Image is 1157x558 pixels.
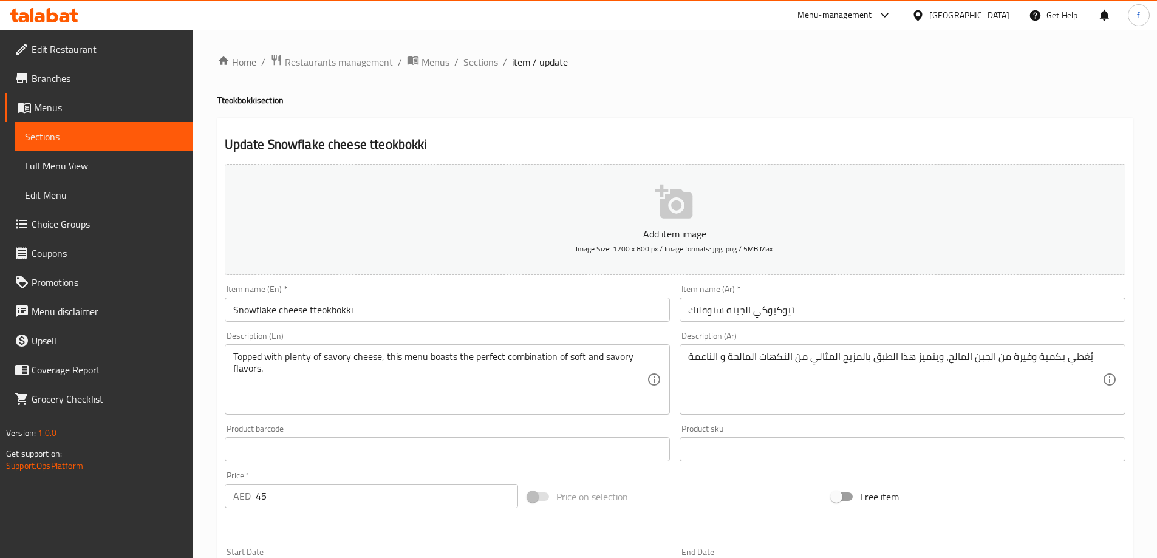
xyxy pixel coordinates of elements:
[270,54,393,70] a: Restaurants management
[5,64,193,93] a: Branches
[285,55,393,69] span: Restaurants management
[217,54,1133,70] nav: breadcrumb
[6,446,62,461] span: Get support on:
[576,242,774,256] span: Image Size: 1200 x 800 px / Image formats: jpg, png / 5MB Max.
[225,437,671,461] input: Please enter product barcode
[463,55,498,69] a: Sections
[256,484,519,508] input: Please enter price
[32,362,183,377] span: Coverage Report
[32,392,183,406] span: Grocery Checklist
[5,355,193,384] a: Coverage Report
[929,9,1009,22] div: [GEOGRAPHIC_DATA]
[32,42,183,56] span: Edit Restaurant
[454,55,459,69] li: /
[5,268,193,297] a: Promotions
[244,226,1107,241] p: Add item image
[5,239,193,268] a: Coupons
[32,71,183,86] span: Branches
[5,326,193,355] a: Upsell
[6,425,36,441] span: Version:
[5,35,193,64] a: Edit Restaurant
[15,151,193,180] a: Full Menu View
[512,55,568,69] span: item / update
[398,55,402,69] li: /
[32,246,183,260] span: Coupons
[25,129,183,144] span: Sections
[860,489,899,504] span: Free item
[15,122,193,151] a: Sections
[25,188,183,202] span: Edit Menu
[5,93,193,122] a: Menus
[38,425,56,441] span: 1.0.0
[680,437,1125,461] input: Please enter product sku
[6,458,83,474] a: Support.OpsPlatform
[225,135,1125,154] h2: Update Snowflake cheese tteokbokki
[5,384,193,413] a: Grocery Checklist
[556,489,628,504] span: Price on selection
[503,55,507,69] li: /
[797,8,872,22] div: Menu-management
[25,158,183,173] span: Full Menu View
[32,333,183,348] span: Upsell
[407,54,449,70] a: Menus
[422,55,449,69] span: Menus
[225,164,1125,275] button: Add item imageImage Size: 1200 x 800 px / Image formats: jpg, png / 5MB Max.
[233,351,647,409] textarea: Topped with plenty of savory cheese, this menu boasts the perfect combination of soft and savory ...
[680,298,1125,322] input: Enter name Ar
[15,180,193,209] a: Edit Menu
[233,489,251,503] p: AED
[32,217,183,231] span: Choice Groups
[32,304,183,319] span: Menu disclaimer
[261,55,265,69] li: /
[5,297,193,326] a: Menu disclaimer
[217,55,256,69] a: Home
[688,351,1102,409] textarea: يُغطي بكمية وفيرة من الجبن المالح، ويتميز هذا الطبق بالمزيج المثالي من النكهات المالحة و الناعمة
[32,275,183,290] span: Promotions
[225,298,671,322] input: Enter name En
[5,209,193,239] a: Choice Groups
[217,94,1133,106] h4: Tteokbokki section
[34,100,183,115] span: Menus
[1137,9,1140,22] span: f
